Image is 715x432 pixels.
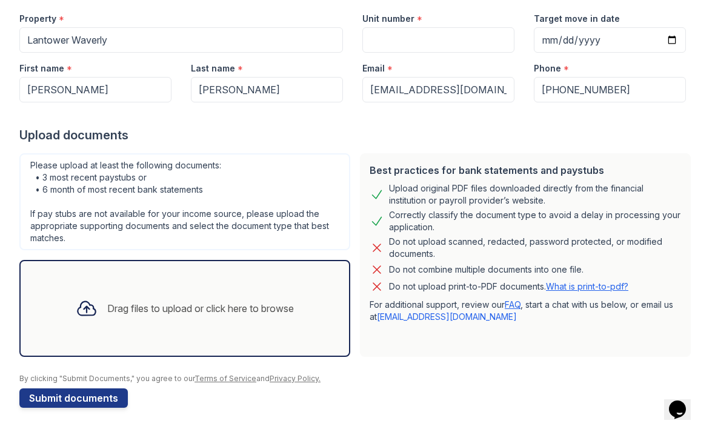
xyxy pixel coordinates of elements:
div: Upload documents [19,127,696,144]
div: Please upload at least the following documents: • 3 most recent paystubs or • 6 month of most rec... [19,153,350,250]
label: Target move in date [534,13,620,25]
p: Do not upload print-to-PDF documents. [389,281,628,293]
div: Do not upload scanned, redacted, password protected, or modified documents. [389,236,681,260]
label: Unit number [362,13,414,25]
label: Last name [191,62,235,75]
label: Email [362,62,385,75]
a: What is print-to-pdf? [546,281,628,291]
a: Terms of Service [195,374,256,383]
div: Do not combine multiple documents into one file. [389,262,584,277]
label: Phone [534,62,561,75]
button: Submit documents [19,388,128,408]
a: Privacy Policy. [270,374,321,383]
div: Correctly classify the document type to avoid a delay in processing your application. [389,209,681,233]
p: For additional support, review our , start a chat with us below, or email us at [370,299,681,323]
a: FAQ [505,299,520,310]
div: Best practices for bank statements and paystubs [370,163,681,178]
label: Property [19,13,56,25]
iframe: chat widget [664,384,703,420]
label: First name [19,62,64,75]
div: Upload original PDF files downloaded directly from the financial institution or payroll provider’... [389,182,681,207]
div: Drag files to upload or click here to browse [107,301,294,316]
div: By clicking "Submit Documents," you agree to our and [19,374,696,384]
a: [EMAIL_ADDRESS][DOMAIN_NAME] [377,311,517,322]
